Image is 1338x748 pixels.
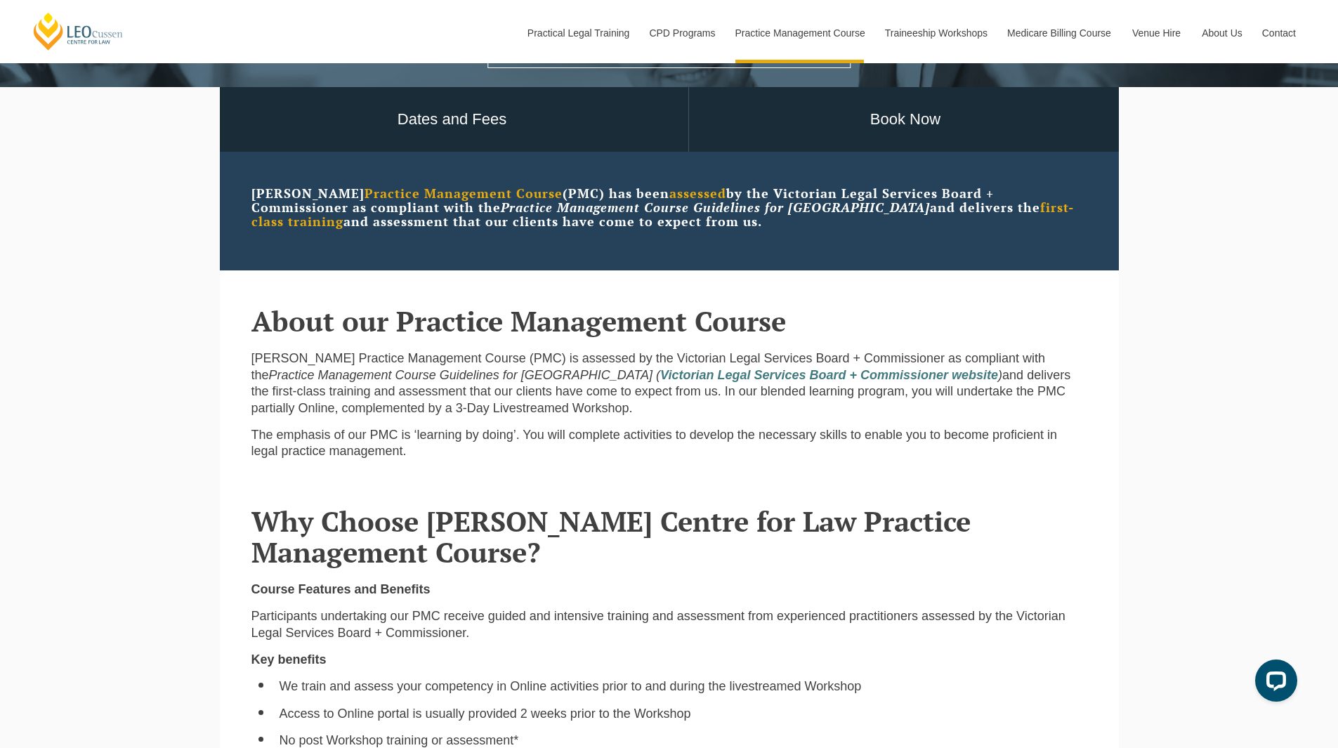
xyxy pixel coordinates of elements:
[874,3,997,63] a: Traineeship Workshops
[689,87,1122,152] a: Book Now
[1191,3,1252,63] a: About Us
[1244,654,1303,713] iframe: LiveChat chat widget
[251,506,1087,567] h2: Why Choose [PERSON_NAME] Centre for Law Practice Management Course?
[638,3,724,63] a: CPD Programs
[725,3,874,63] a: Practice Management Course
[251,582,431,596] strong: Course Features and Benefits
[1122,3,1191,63] a: Venue Hire
[269,368,1003,382] em: Practice Management Course Guidelines for [GEOGRAPHIC_DATA] ( )
[669,185,726,202] strong: assessed
[251,652,327,667] strong: Key benefits
[997,3,1122,63] a: Medicare Billing Course
[251,608,1087,641] p: Participants undertaking our PMC receive guided and intensive training and assessment from experi...
[365,185,563,202] strong: Practice Management Course
[280,678,1087,695] li: We train and assess your competency in Online activities prior to and during the livestreamed Wor...
[1252,3,1306,63] a: Contact
[251,427,1087,460] p: The emphasis of our PMC is ‘learning by doing’. You will complete activities to develop the neces...
[251,306,1087,336] h2: About our Practice Management Course
[517,3,639,63] a: Practical Legal Training
[280,706,1087,722] li: Access to Online portal is usually provided 2 weeks prior to the Workshop
[501,199,930,216] em: Practice Management Course Guidelines for [GEOGRAPHIC_DATA]
[216,87,688,152] a: Dates and Fees
[32,11,125,51] a: [PERSON_NAME] Centre for Law
[251,350,1087,416] p: [PERSON_NAME] Practice Management Course (PMC) is assessed by the Victorian Legal Services Board ...
[251,187,1087,228] p: [PERSON_NAME] (PMC) has been by the Victorian Legal Services Board + Commissioner as compliant wi...
[251,199,1074,230] strong: first-class training
[660,368,998,382] a: Victorian Legal Services Board + Commissioner website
